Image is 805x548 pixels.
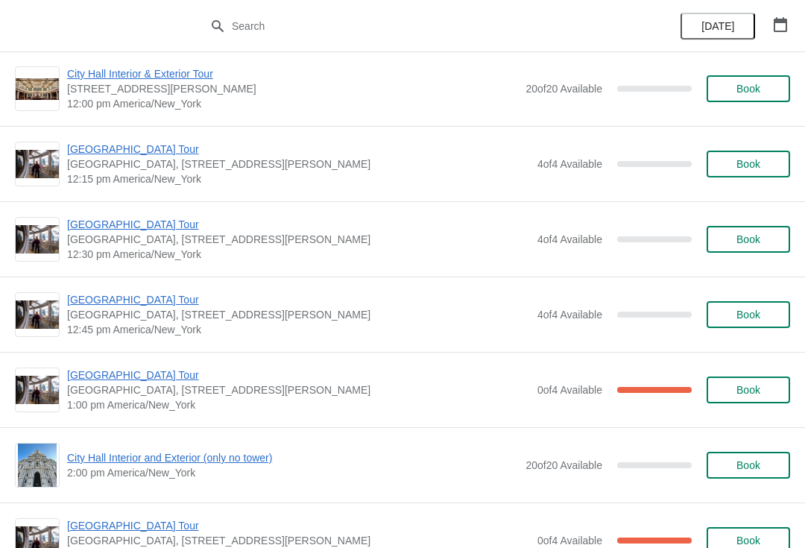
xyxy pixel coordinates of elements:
span: [GEOGRAPHIC_DATA] Tour [67,292,530,307]
span: 12:45 pm America/New_York [67,322,530,337]
img: City Hall Tower Tour | City Hall Visitor Center, 1400 John F Kennedy Boulevard Suite 121, Philade... [16,225,59,254]
span: [GEOGRAPHIC_DATA] Tour [67,217,530,232]
input: Search [231,13,604,40]
span: Book [736,83,760,95]
button: Book [707,301,790,328]
span: 0 of 4 Available [537,535,602,547]
button: Book [707,452,790,479]
span: [GEOGRAPHIC_DATA], [STREET_ADDRESS][PERSON_NAME] [67,533,530,548]
button: Book [707,75,790,102]
span: City Hall Interior and Exterior (only no tower) [67,450,518,465]
span: [GEOGRAPHIC_DATA], [STREET_ADDRESS][PERSON_NAME] [67,382,530,397]
span: 20 of 20 Available [525,459,602,471]
span: [GEOGRAPHIC_DATA], [STREET_ADDRESS][PERSON_NAME] [67,157,530,171]
span: City Hall Interior & Exterior Tour [67,66,518,81]
span: 12:00 pm America/New_York [67,96,518,111]
span: 0 of 4 Available [537,384,602,396]
span: 4 of 4 Available [537,309,602,321]
button: Book [707,377,790,403]
span: [GEOGRAPHIC_DATA] Tour [67,368,530,382]
span: [GEOGRAPHIC_DATA] Tour [67,518,530,533]
span: 1:00 pm America/New_York [67,397,530,412]
img: City Hall Interior & Exterior Tour | 1400 John F Kennedy Boulevard, Suite 121, Philadelphia, PA, ... [16,78,59,100]
img: City Hall Interior and Exterior (only no tower) | | 2:00 pm America/New_York [18,444,57,487]
button: Book [707,151,790,177]
span: [GEOGRAPHIC_DATA], [STREET_ADDRESS][PERSON_NAME] [67,232,530,247]
span: Book [736,309,760,321]
span: [GEOGRAPHIC_DATA] Tour [67,142,530,157]
span: [DATE] [701,20,734,32]
span: 2:00 pm America/New_York [67,465,518,480]
span: 4 of 4 Available [537,233,602,245]
span: Book [736,384,760,396]
button: [DATE] [681,13,755,40]
img: City Hall Tower Tour | City Hall Visitor Center, 1400 John F Kennedy Boulevard Suite 121, Philade... [16,376,59,405]
span: [GEOGRAPHIC_DATA], [STREET_ADDRESS][PERSON_NAME] [67,307,530,322]
span: 12:30 pm America/New_York [67,247,530,262]
button: Book [707,226,790,253]
span: Book [736,535,760,547]
span: 4 of 4 Available [537,158,602,170]
span: [STREET_ADDRESS][PERSON_NAME] [67,81,518,96]
span: Book [736,233,760,245]
img: City Hall Tower Tour | City Hall Visitor Center, 1400 John F Kennedy Boulevard Suite 121, Philade... [16,300,59,330]
img: City Hall Tower Tour | City Hall Visitor Center, 1400 John F Kennedy Boulevard Suite 121, Philade... [16,150,59,179]
span: Book [736,459,760,471]
span: 20 of 20 Available [525,83,602,95]
span: 12:15 pm America/New_York [67,171,530,186]
span: Book [736,158,760,170]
